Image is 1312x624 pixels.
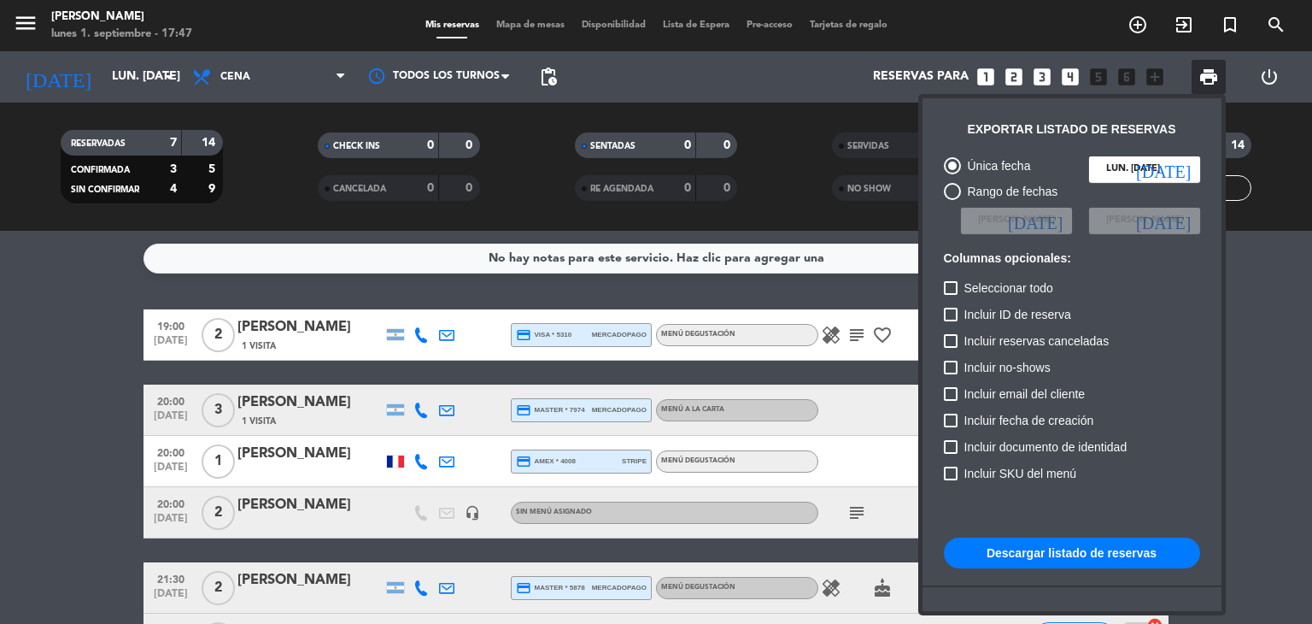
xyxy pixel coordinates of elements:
[961,156,1031,176] div: Única fecha
[1136,161,1191,178] i: [DATE]
[964,410,1094,431] span: Incluir fecha de creación
[968,120,1176,139] div: Exportar listado de reservas
[964,463,1077,484] span: Incluir SKU del menú
[1136,212,1191,229] i: [DATE]
[944,538,1200,568] button: Descargar listado de reservas
[961,182,1058,202] div: Rango de fechas
[1008,212,1063,229] i: [DATE]
[964,384,1086,404] span: Incluir email del cliente
[944,251,1200,266] h6: Columnas opcionales:
[1198,67,1219,87] span: print
[978,213,1055,228] span: [PERSON_NAME]
[964,437,1127,457] span: Incluir documento de identidad
[964,331,1110,351] span: Incluir reservas canceladas
[1106,213,1183,228] span: [PERSON_NAME]
[538,67,559,87] span: pending_actions
[964,304,1071,325] span: Incluir ID de reserva
[964,278,1053,298] span: Seleccionar todo
[964,357,1051,378] span: Incluir no-shows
